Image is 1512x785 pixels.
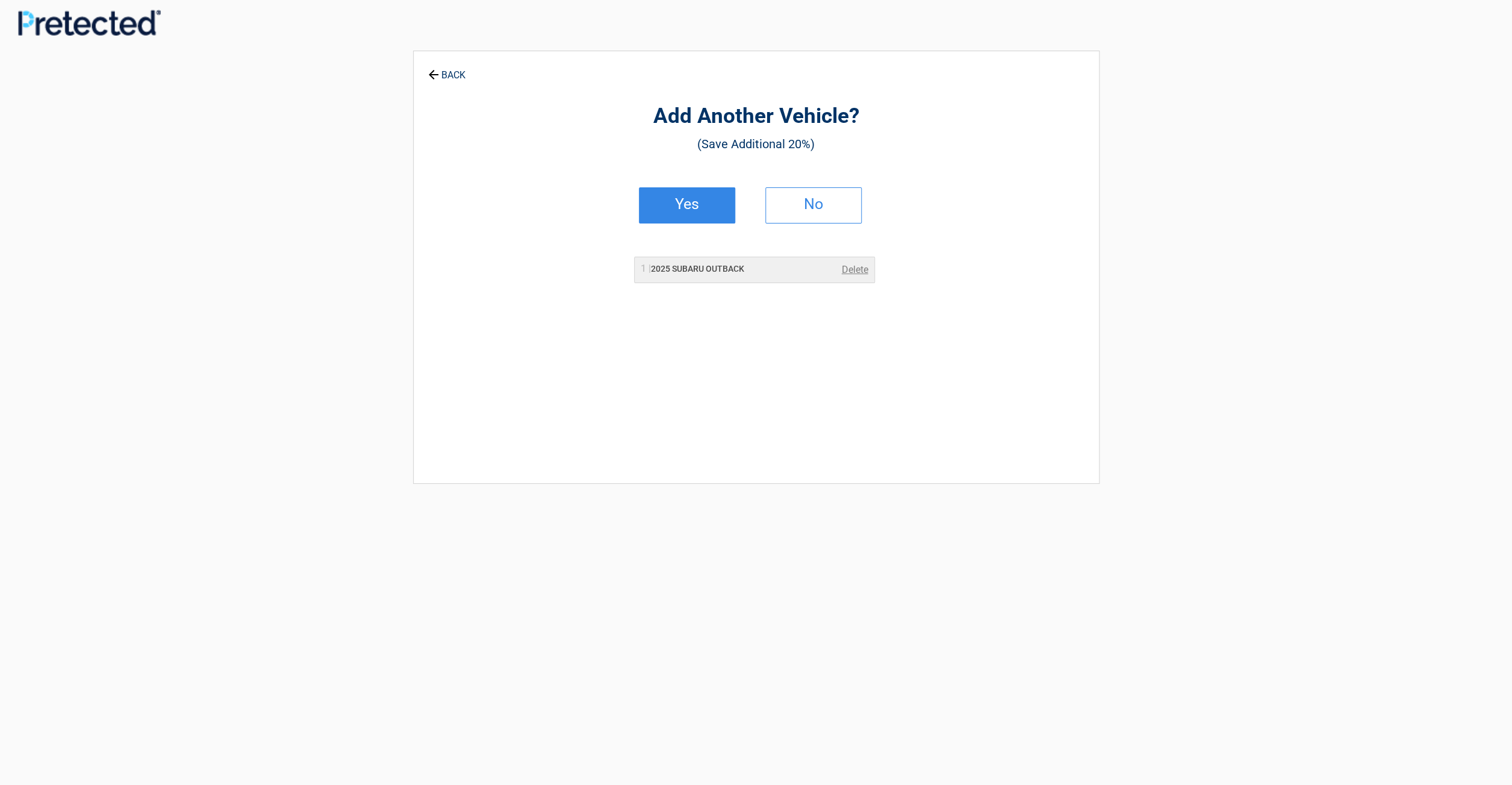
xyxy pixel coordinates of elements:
h2: No [778,200,849,208]
h2: Yes [652,200,723,208]
h3: (Save Additional 20%) [480,134,1033,154]
span: 1 | [641,263,651,274]
a: BACK [426,59,468,80]
h2: 2025 SUBARU OUTBACK [641,263,744,275]
a: Delete [842,263,868,277]
img: Main Logo [18,10,161,36]
h2: Add Another Vehicle? [480,102,1033,131]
